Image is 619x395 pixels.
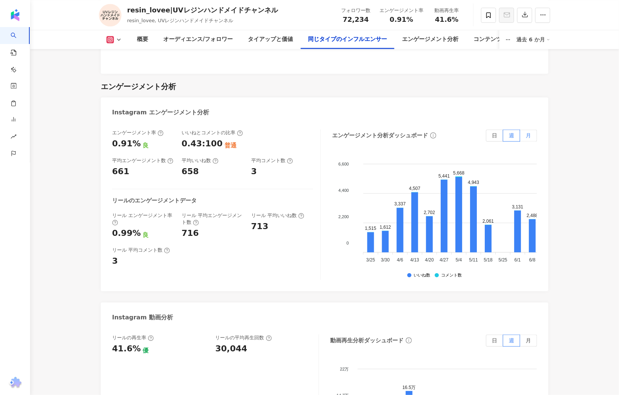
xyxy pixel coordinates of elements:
[410,257,419,263] tspan: 4/13
[473,35,524,44] div: コンテンツ内容分析
[498,257,507,263] tspan: 5/25
[341,7,370,14] div: フォロワー数
[112,157,173,164] div: 平均エンゲージメント数
[529,257,536,263] tspan: 6/8
[435,16,458,23] span: 41.6%
[112,138,141,150] div: 0.91%
[308,35,387,44] div: 同じタイプのインフルエンサー
[163,35,233,44] div: オーディエンス/フォロワー
[338,162,349,166] tspan: 6,600
[182,212,244,226] div: リール 平均エンゲージメント数
[99,4,121,26] img: KOL Avatar
[251,157,293,164] div: 平均コメント数
[101,81,176,92] div: エンゲージメント分析
[469,257,478,263] tspan: 5/11
[440,257,449,263] tspan: 4/27
[225,141,237,150] div: 普通
[112,343,141,355] div: 41.6%
[143,231,149,239] div: 良
[112,334,154,341] div: リールの再生率
[338,188,349,193] tspan: 4,400
[492,132,497,138] span: 日
[492,337,497,343] span: 日
[143,346,149,355] div: 優
[182,157,218,164] div: 平均いいね数
[366,257,375,263] tspan: 3/25
[127,5,278,15] div: resin_lovee|UVレジンハンドメイドチャンネル
[8,377,23,389] img: chrome extension
[526,132,531,138] span: 月
[526,337,531,343] span: 月
[432,7,461,14] div: 動画再生率
[112,197,197,205] div: リールのエンゲージメントデータ
[509,337,514,343] span: 週
[381,257,390,263] tspan: 3/30
[112,228,141,239] div: 0.99%
[182,129,243,136] div: いいねとコメントの比率
[340,367,349,371] tspan: 22万
[112,212,174,226] div: リール エンゲージメント率
[425,257,434,263] tspan: 4/20
[397,257,403,263] tspan: 4/6
[332,132,428,140] div: エンゲージメント分析ダッシュボード
[343,15,369,23] span: 72,234
[112,247,170,254] div: リール 平均コメント数
[414,273,430,278] div: いいね数
[11,27,26,108] a: search
[112,129,164,136] div: エンゲージメント率
[405,336,413,345] span: info-circle
[509,132,514,138] span: 週
[143,141,149,150] div: 良
[112,166,129,178] div: 661
[137,35,148,44] div: 概要
[379,7,423,14] div: エンゲージメント率
[248,35,293,44] div: タイアップと価値
[402,35,458,44] div: エンゲージメント分析
[215,334,272,341] div: リールの平均再生回数
[338,214,349,219] tspan: 2,200
[251,212,304,219] div: リール 平均いいね数
[251,221,269,232] div: 713
[127,18,233,23] span: resin_lovee, UVレジンハンドメイドチャンネル
[9,9,21,21] img: logo icon
[390,16,413,23] span: 0.91%
[441,273,462,278] div: コメント数
[11,129,17,146] span: rise
[182,166,199,178] div: 658
[182,138,223,150] div: 0.43:100
[455,257,462,263] tspan: 5/4
[347,241,349,245] tspan: 0
[330,337,404,345] div: 動画再生分析ダッシュボード
[112,313,173,322] div: Instagram 動画分析
[429,131,437,140] span: info-circle
[484,257,493,263] tspan: 5/18
[182,228,199,239] div: 716
[215,343,247,355] div: 30,044
[251,166,257,178] div: 3
[112,255,118,267] div: 3
[514,257,521,263] tspan: 6/1
[112,108,209,117] div: Instagram エンゲージメント分析
[517,33,551,46] div: 過去 6 か月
